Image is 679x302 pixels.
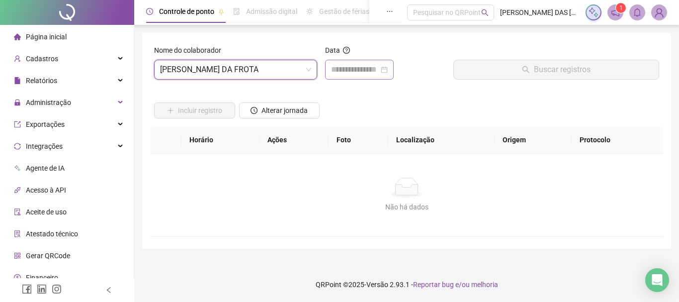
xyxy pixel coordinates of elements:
[14,33,21,40] span: home
[572,126,663,154] th: Protocolo
[239,107,320,115] a: Alterar jornada
[154,45,228,56] label: Nome do colaborador
[26,164,65,172] span: Agente de IA
[26,230,78,238] span: Atestado técnico
[26,142,63,150] span: Integrações
[306,8,313,15] span: sun
[26,55,58,63] span: Cadastros
[481,9,489,16] span: search
[366,281,388,289] span: Versão
[218,9,224,15] span: pushpin
[22,284,32,294] span: facebook
[14,252,21,259] span: qrcode
[14,187,21,194] span: api
[26,33,67,41] span: Página inicial
[14,55,21,62] span: user-add
[26,120,65,128] span: Exportações
[162,201,651,212] div: Não há dados
[105,287,112,294] span: left
[37,284,47,294] span: linkedin
[261,105,308,116] span: Alterar jornada
[500,7,580,18] span: [PERSON_NAME] DAS [PERSON_NAME] COMERCIAL
[251,107,257,114] span: clock-circle
[495,126,572,154] th: Origem
[14,230,21,237] span: solution
[239,102,320,118] button: Alterar jornada
[616,3,626,13] sup: 1
[246,7,297,15] span: Admissão digital
[611,8,620,17] span: notification
[14,99,21,106] span: lock
[619,4,623,11] span: 1
[386,8,393,15] span: ellipsis
[388,126,495,154] th: Localização
[14,143,21,150] span: sync
[26,186,66,194] span: Acesso à API
[26,99,71,106] span: Administração
[233,8,240,15] span: file-done
[52,284,62,294] span: instagram
[14,121,21,128] span: export
[159,7,214,15] span: Controle de ponto
[343,47,350,54] span: question-circle
[26,252,70,260] span: Gerar QRCode
[26,274,58,282] span: Financeiro
[319,7,369,15] span: Gestão de férias
[633,8,642,17] span: bell
[26,208,67,216] span: Aceite de uso
[14,274,21,281] span: dollar
[26,77,57,85] span: Relatórios
[134,267,679,302] footer: QRPoint © 2025 - 2.93.1 -
[325,46,340,54] span: Data
[588,7,599,18] img: sparkle-icon.fc2bf0ac1784a2077858766a79e2daf3.svg
[413,281,498,289] span: Reportar bug e/ou melhoria
[146,8,153,15] span: clock-circle
[14,208,21,215] span: audit
[259,126,329,154] th: Ações
[453,60,659,80] button: Buscar registros
[181,126,259,154] th: Horário
[14,77,21,84] span: file
[645,268,669,292] div: Open Intercom Messenger
[160,60,311,79] span: ANDRÉ RIBEIRO DA FROTA
[652,5,667,20] img: 88193
[154,102,235,118] button: Incluir registro
[329,126,388,154] th: Foto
